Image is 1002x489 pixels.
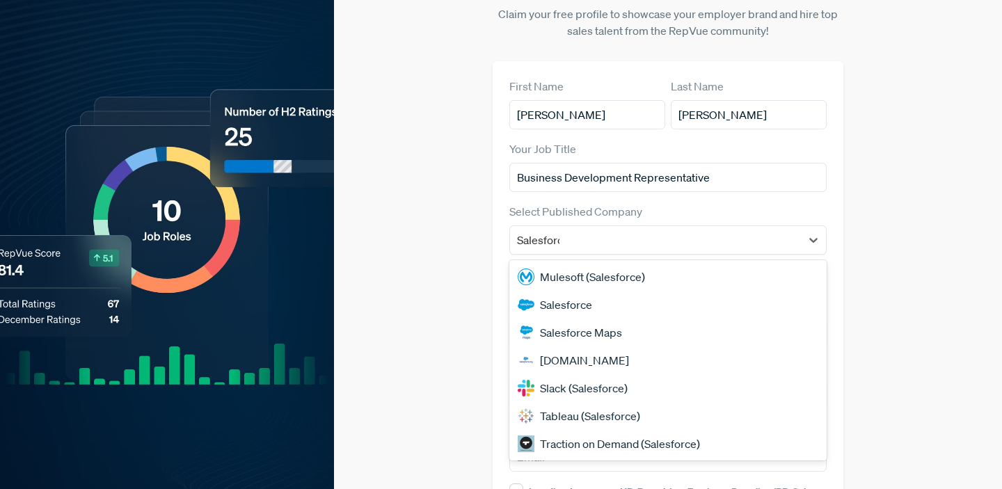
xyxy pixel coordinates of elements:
[509,141,576,157] label: Your Job Title
[509,319,827,346] div: Salesforce Maps
[509,374,827,402] div: Slack (Salesforce)
[493,6,843,39] p: Claim your free profile to showcase your employer brand and hire top sales talent from the RepVue...
[518,296,534,313] img: Salesforce
[671,78,724,95] label: Last Name
[518,352,534,369] img: Salesforce.org
[509,430,827,458] div: Traction on Demand (Salesforce)
[518,268,534,285] img: Mulesoft (Salesforce)
[518,380,534,396] img: Slack (Salesforce)
[518,324,534,341] img: Salesforce Maps
[509,263,827,291] div: Mulesoft (Salesforce)
[509,163,827,192] input: Title
[518,408,534,424] img: Tableau (Salesforce)
[671,100,827,129] input: Last Name
[518,435,534,452] img: Traction on Demand (Salesforce)
[509,402,827,430] div: Tableau (Salesforce)
[509,78,564,95] label: First Name
[509,346,827,374] div: [DOMAIN_NAME]
[509,203,642,220] label: Select Published Company
[509,100,665,129] input: First Name
[509,291,827,319] div: Salesforce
